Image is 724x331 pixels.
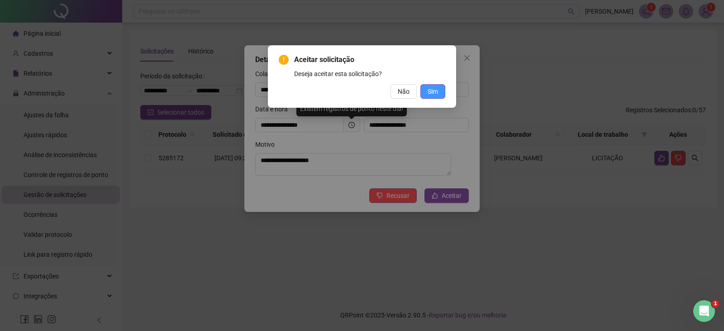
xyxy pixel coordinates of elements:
span: exclamation-circle [279,55,289,65]
button: Não [391,84,417,99]
iframe: Intercom live chat [693,300,715,322]
span: 1 [712,300,719,307]
button: Sim [420,84,445,99]
span: Não [398,86,410,96]
span: Aceitar solicitação [294,54,445,65]
div: Deseja aceitar esta solicitação? [294,69,445,79]
span: Sim [428,86,438,96]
